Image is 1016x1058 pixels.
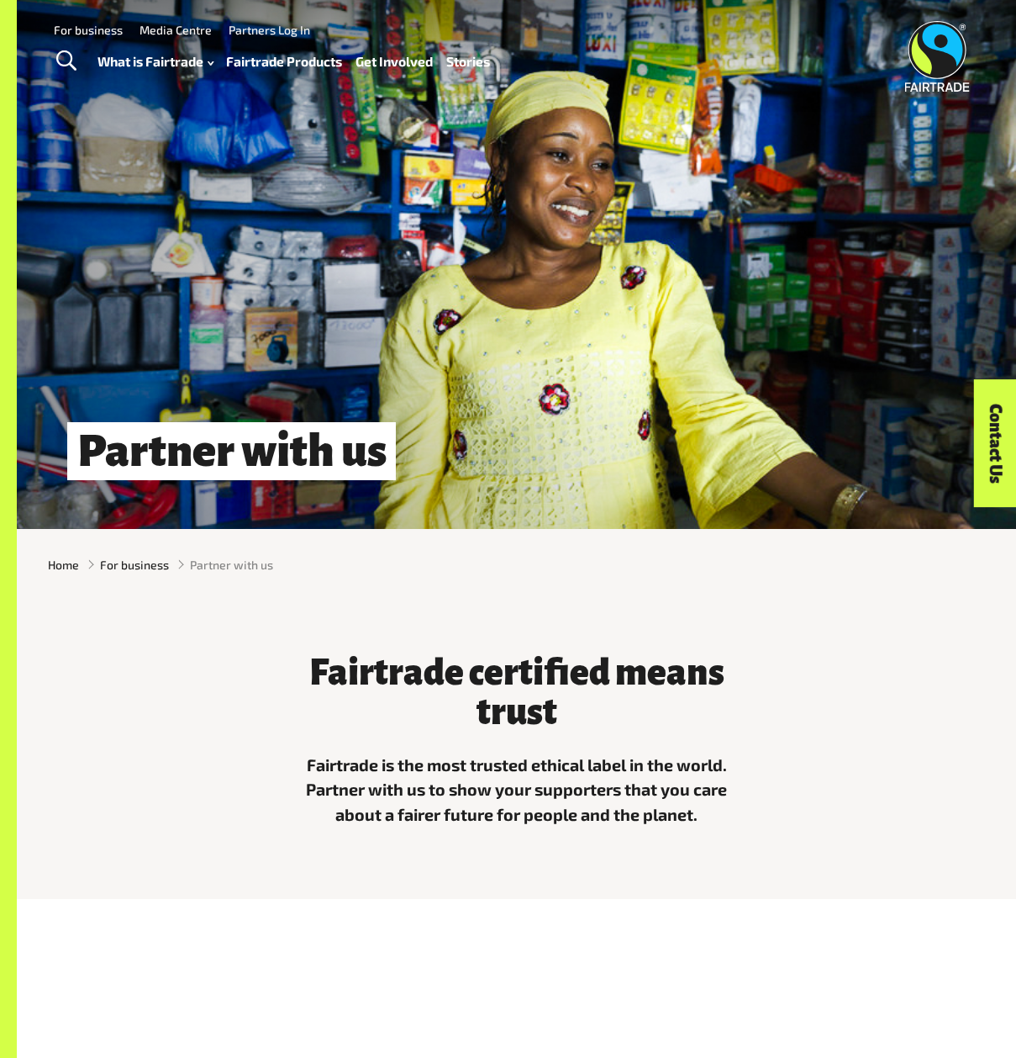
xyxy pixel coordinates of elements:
[97,50,213,73] a: What is Fairtrade
[48,556,79,574] a: Home
[226,50,342,73] a: Fairtrade Products
[229,23,310,37] a: Partners Log In
[355,50,433,73] a: Get Involved
[54,23,123,37] a: For business
[45,40,87,82] a: Toggle Search
[446,50,490,73] a: Stories
[140,23,212,37] a: Media Centre
[904,21,969,92] img: Fairtrade Australia New Zealand logo
[100,556,169,574] a: For business
[190,556,273,574] span: Partner with us
[287,753,746,828] p: Fairtrade is the most trusted ethical label in the world. Partner with us to show your supporters...
[287,653,746,733] h3: Fairtrade certified means trust
[67,422,396,481] h1: Partner with us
